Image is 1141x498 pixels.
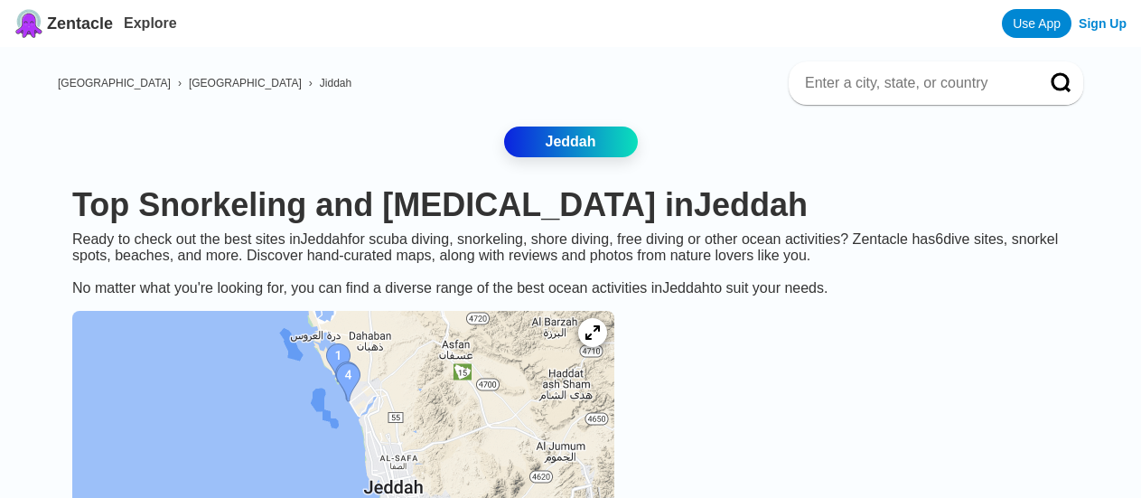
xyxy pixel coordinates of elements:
a: Jiddah [320,77,351,89]
a: Zentacle logoZentacle [14,9,113,38]
a: Use App [1002,9,1071,38]
span: Zentacle [47,14,113,33]
h1: Top Snorkeling and [MEDICAL_DATA] in Jeddah [72,186,1069,224]
span: › [178,77,182,89]
input: Enter a city, state, or country [803,74,1025,92]
a: [GEOGRAPHIC_DATA] [58,77,171,89]
a: Jeddah [504,127,638,157]
a: Explore [124,15,177,31]
span: › [309,77,313,89]
div: Ready to check out the best sites in Jeddah for scuba diving, snorkeling, shore diving, free divi... [58,231,1083,296]
img: Zentacle logo [14,9,43,38]
a: [GEOGRAPHIC_DATA] [189,77,302,89]
a: Sign Up [1079,16,1127,31]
